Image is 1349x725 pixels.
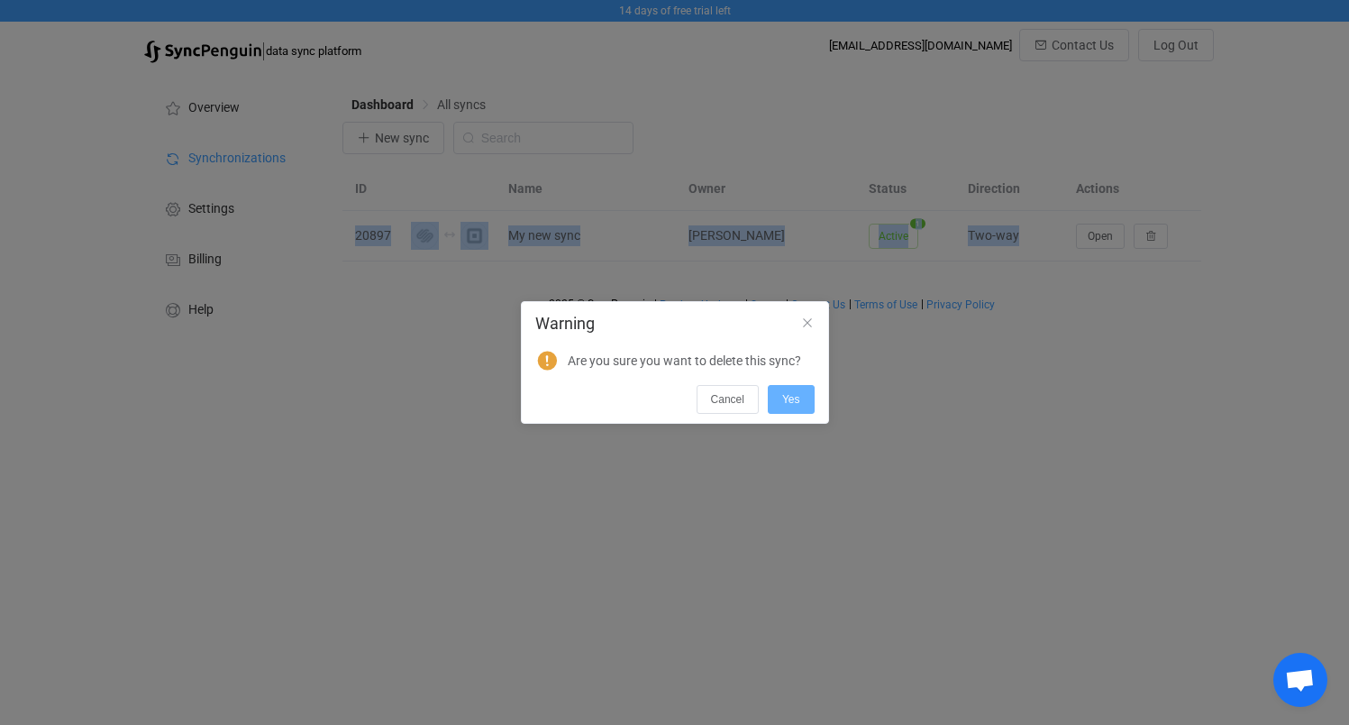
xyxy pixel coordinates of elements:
button: Cancel [697,385,759,414]
p: Are you sure you want to delete this sync? [568,350,804,372]
button: Close [800,316,815,332]
button: Yes [768,385,815,414]
a: Open chat [1273,653,1327,707]
span: Yes [782,393,800,406]
span: Cancel [711,393,744,406]
span: Warning [535,314,595,333]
